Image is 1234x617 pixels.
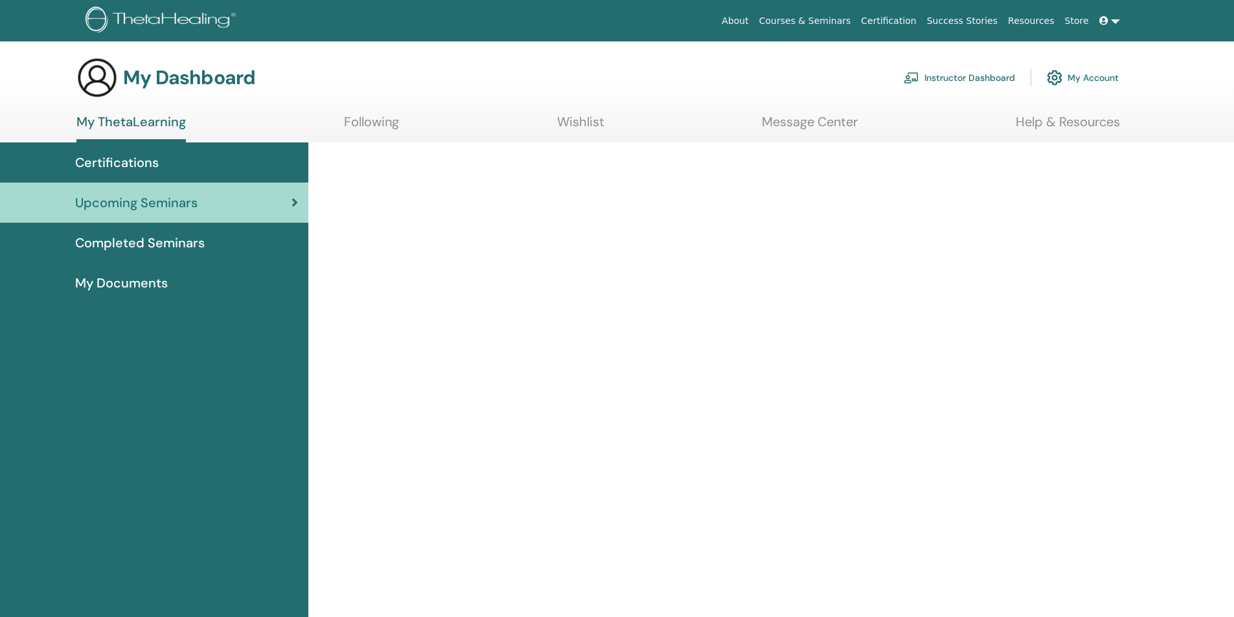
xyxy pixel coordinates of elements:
[344,114,399,139] a: Following
[557,114,604,139] a: Wishlist
[904,72,919,84] img: chalkboard-teacher.svg
[1047,63,1119,92] a: My Account
[75,233,205,252] span: Completed Seminars
[123,66,255,89] h3: My Dashboard
[76,57,118,98] img: generic-user-icon.jpg
[1060,9,1094,33] a: Store
[904,63,1015,92] a: Instructor Dashboard
[75,193,198,212] span: Upcoming Seminars
[754,9,856,33] a: Courses & Seminars
[762,114,858,139] a: Message Center
[922,9,1003,33] a: Success Stories
[1003,9,1060,33] a: Resources
[716,9,753,33] a: About
[75,273,168,293] span: My Documents
[86,6,240,36] img: logo.png
[75,153,159,172] span: Certifications
[856,9,921,33] a: Certification
[76,114,186,142] a: My ThetaLearning
[1016,114,1120,139] a: Help & Resources
[1047,67,1062,89] img: cog.svg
